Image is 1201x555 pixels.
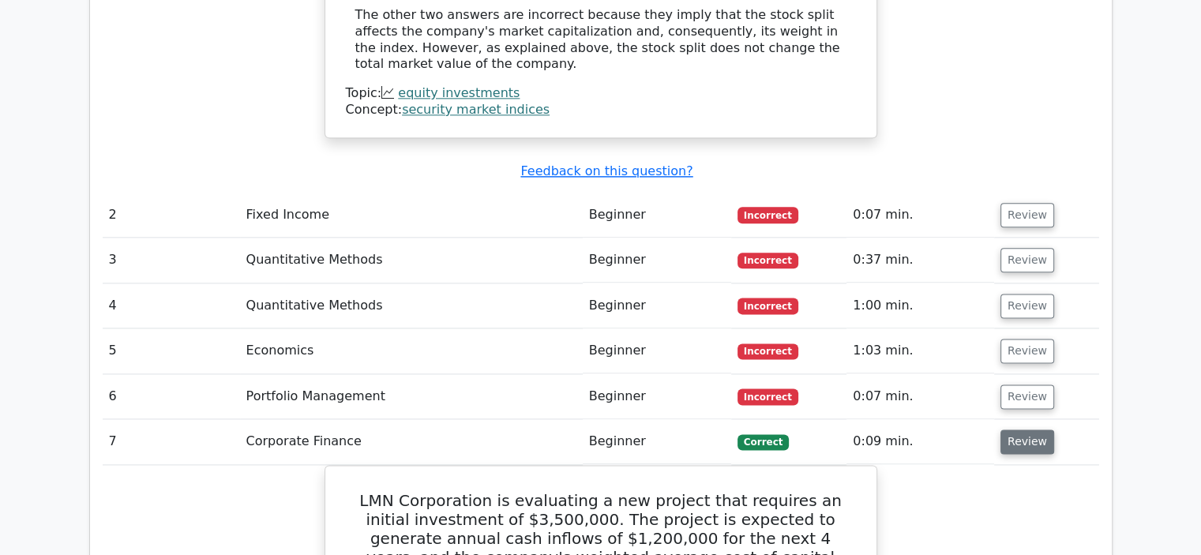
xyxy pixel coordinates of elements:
[1000,248,1054,272] button: Review
[346,102,856,118] div: Concept:
[1000,203,1054,227] button: Review
[1000,429,1054,454] button: Review
[583,419,731,464] td: Beginner
[402,102,550,117] a: security market indices
[846,419,994,464] td: 0:09 min.
[103,419,240,464] td: 7
[583,238,731,283] td: Beginner
[520,163,692,178] a: Feedback on this question?
[240,238,583,283] td: Quantitative Methods
[737,434,789,450] span: Correct
[240,283,583,328] td: Quantitative Methods
[240,193,583,238] td: Fixed Income
[240,328,583,373] td: Economics
[737,388,798,404] span: Incorrect
[240,419,583,464] td: Corporate Finance
[737,343,798,359] span: Incorrect
[583,328,731,373] td: Beginner
[583,283,731,328] td: Beginner
[1000,339,1054,363] button: Review
[103,328,240,373] td: 5
[103,283,240,328] td: 4
[737,207,798,223] span: Incorrect
[398,85,520,100] a: equity investments
[737,298,798,313] span: Incorrect
[1000,384,1054,409] button: Review
[1000,294,1054,318] button: Review
[846,193,994,238] td: 0:07 min.
[583,193,731,238] td: Beginner
[103,193,240,238] td: 2
[846,283,994,328] td: 1:00 min.
[846,238,994,283] td: 0:37 min.
[846,328,994,373] td: 1:03 min.
[103,374,240,419] td: 6
[737,253,798,268] span: Incorrect
[346,85,856,102] div: Topic:
[583,374,731,419] td: Beginner
[846,374,994,419] td: 0:07 min.
[103,238,240,283] td: 3
[240,374,583,419] td: Portfolio Management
